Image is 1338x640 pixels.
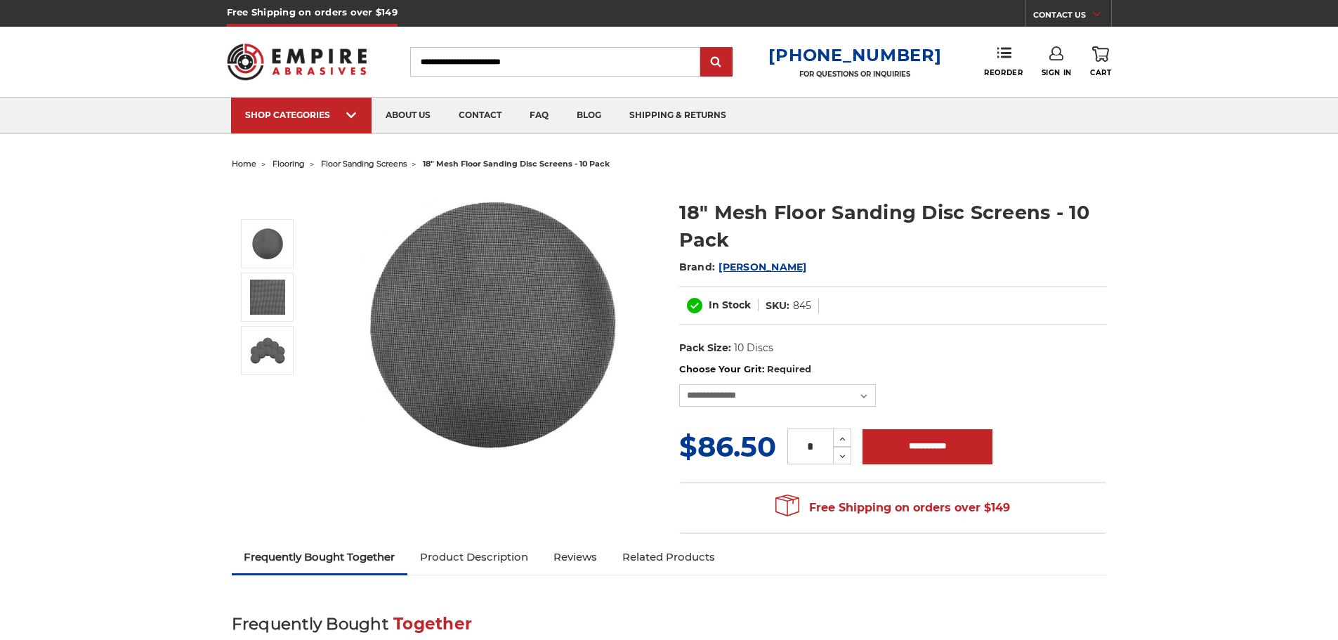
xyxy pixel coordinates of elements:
[1042,68,1072,77] span: Sign In
[610,542,728,573] a: Related Products
[709,299,751,311] span: In Stock
[767,363,811,374] small: Required
[1090,68,1111,77] span: Cart
[232,614,388,634] span: Frequently Bought
[250,333,285,368] img: 18" Silicon Carbide Sandscreen Floor Sanding Disc
[232,159,256,169] a: home
[321,159,407,169] a: floor sanding screens
[679,261,716,273] span: Brand:
[768,45,941,65] a: [PHONE_NUMBER]
[407,542,541,573] a: Product Description
[679,429,776,464] span: $86.50
[615,98,740,133] a: shipping & returns
[372,98,445,133] a: about us
[245,110,358,120] div: SHOP CATEGORIES
[679,363,1107,377] label: Choose Your Grit:
[702,48,730,77] input: Submit
[719,261,806,273] a: [PERSON_NAME]
[679,341,731,355] dt: Pack Size:
[734,341,773,355] dd: 10 Discs
[273,159,305,169] a: flooring
[984,68,1023,77] span: Reorder
[679,199,1107,254] h1: 18" Mesh Floor Sanding Disc Screens - 10 Pack
[793,299,811,313] dd: 845
[393,614,472,634] span: Together
[516,98,563,133] a: faq
[1090,46,1111,77] a: Cart
[775,494,1010,522] span: Free Shipping on orders over $149
[352,184,633,465] img: 18" Floor Sanding Mesh Screen
[250,226,285,261] img: 18" Floor Sanding Mesh Screen
[1033,7,1111,27] a: CONTACT US
[445,98,516,133] a: contact
[227,34,367,89] img: Empire Abrasives
[232,542,408,573] a: Frequently Bought Together
[423,159,610,169] span: 18" mesh floor sanding disc screens - 10 pack
[563,98,615,133] a: blog
[984,46,1023,77] a: Reorder
[541,542,610,573] a: Reviews
[766,299,789,313] dt: SKU:
[250,280,285,315] img: 18" Sandscreen Mesh Disc
[768,70,941,79] p: FOR QUESTIONS OR INQUIRIES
